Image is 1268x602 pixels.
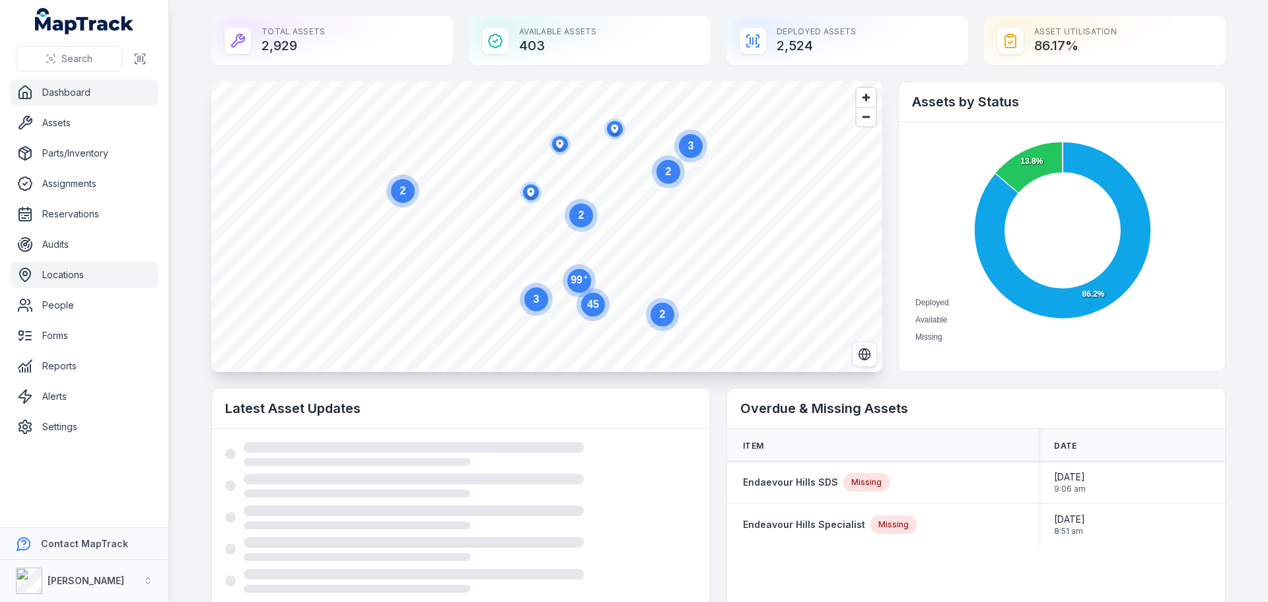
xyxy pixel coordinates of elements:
[857,107,876,126] button: Zoom out
[11,322,158,349] a: Forms
[571,274,588,285] text: 99
[584,274,588,281] tspan: +
[61,52,92,65] span: Search
[11,292,158,319] a: People
[211,81,882,372] canvas: Map
[11,383,158,410] a: Alerts
[843,473,890,492] div: Missing
[1054,470,1086,494] time: 8/1/2025, 9:06:46 AM
[11,140,158,167] a: Parts/Inventory
[587,299,599,310] text: 45
[41,538,128,549] strong: Contact MapTrack
[579,209,584,221] text: 2
[1054,526,1085,537] span: 8:51 am
[1054,441,1076,451] span: Date
[400,185,406,196] text: 2
[11,353,158,379] a: Reports
[857,88,876,107] button: Zoom in
[912,93,1212,111] h2: Assets by Status
[1054,470,1086,484] span: [DATE]
[11,201,158,227] a: Reservations
[11,170,158,197] a: Assignments
[48,575,124,586] strong: [PERSON_NAME]
[915,315,947,324] span: Available
[11,414,158,440] a: Settings
[660,309,666,320] text: 2
[1054,513,1085,537] time: 8/1/2025, 8:51:18 AM
[1054,484,1086,494] span: 9:06 am
[915,298,949,307] span: Deployed
[16,46,122,71] button: Search
[852,342,877,367] button: Switch to Satellite View
[11,262,158,288] a: Locations
[915,332,942,342] span: Missing
[225,399,697,418] h2: Latest Asset Updates
[35,8,134,34] a: MapTrack
[1054,513,1085,526] span: [DATE]
[870,515,917,534] div: Missing
[740,399,1212,418] h2: Overdue & Missing Assets
[11,231,158,258] a: Audits
[743,441,763,451] span: Item
[11,79,158,106] a: Dashboard
[11,110,158,136] a: Assets
[743,518,865,531] a: Endeavour Hills Specialist
[743,476,838,489] a: Endaevour Hills SDS
[688,140,694,151] text: 3
[534,293,540,305] text: 3
[666,166,672,177] text: 2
